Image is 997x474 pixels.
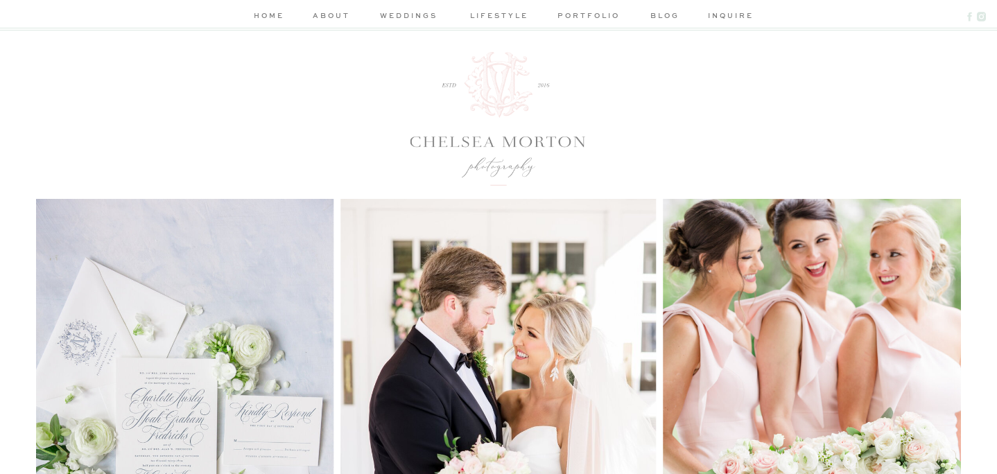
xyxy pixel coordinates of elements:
a: lifestyle [466,10,532,24]
a: weddings [376,10,442,24]
a: inquire [708,10,747,24]
a: about [311,10,352,24]
a: home [250,10,287,24]
a: blog [645,10,684,24]
a: portfolio [555,10,621,24]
